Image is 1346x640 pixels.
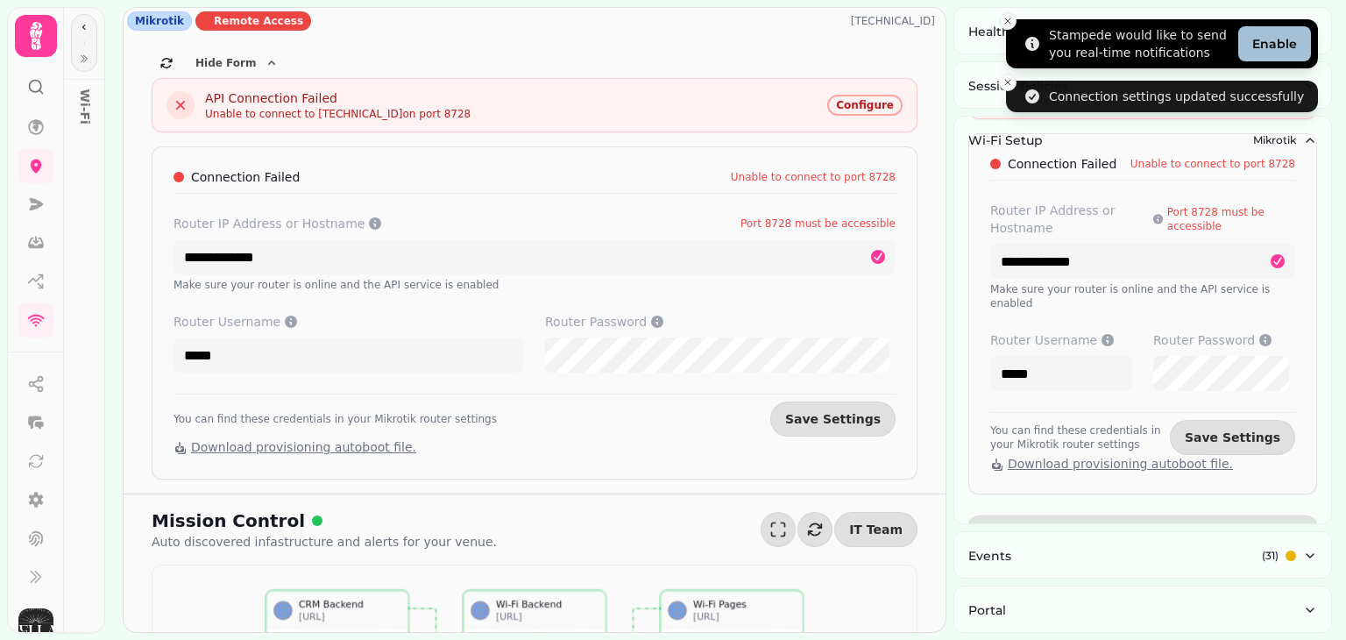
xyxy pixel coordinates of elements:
[851,14,942,28] p: [TECHNICAL_ID]
[299,598,401,610] div: CRM Backend
[205,107,471,121] div: Unable to connect to [TECHNICAL_ID] on port 8728
[174,313,524,331] label: Router Username
[968,77,1068,95] p: Session Policies
[188,53,286,74] button: Hide Form
[191,440,416,454] span: Download provisioning autoboot file.
[174,440,416,454] a: Download provisioning autoboot file.
[1167,205,1295,233] span: Port 8728 must be accessible
[1130,157,1295,171] div: Unable to connect to port 8728
[1253,133,1296,147] p: Mikrotik
[214,14,303,28] span: Remote Access
[990,202,1295,237] label: Router IP Address or Hostname
[1049,88,1304,105] div: Connection settings updated successfully
[174,278,896,292] p: Make sure your router is online and the API service is enabled
[152,508,305,533] span: Mission Control
[954,8,1331,55] button: Health Checks
[983,523,1137,547] h3: Recent Commands
[693,598,796,610] div: Wi-Fi Pages
[1238,26,1311,61] button: Enable
[1008,155,1116,173] span: Connection Failed
[954,117,1331,164] button: Wi-Fi SetupMikrotik
[836,100,894,110] span: Configure
[496,598,599,610] div: Wi-Fi Backend
[990,423,1170,452] div: You can find these credentials in your Mikrotik router settings
[174,412,497,426] div: You can find these credentials in your Mikrotik router settings
[834,512,917,547] button: IT Team
[954,532,1331,580] button: Events(31)
[1170,420,1295,455] button: Save Settings
[127,11,192,31] div: Mikrotik
[195,58,256,68] span: Hide Form
[152,533,497,551] p: Auto discovered infastructure and alerts for your venue.
[849,523,903,536] span: IT Team
[968,547,1011,565] p: Events
[174,215,896,232] label: Router IP Address or Hostname
[999,74,1017,91] button: Close toast
[990,331,1132,349] label: Router Username
[968,132,1043,149] p: Wi-Fi Setup
[968,601,1006,619] p: Portal
[205,89,471,107] div: API Connection Failed
[999,12,1017,30] button: Close toast
[740,217,896,231] span: Port 8728 must be accessible
[731,170,896,184] div: Unable to connect to port 8728
[1008,457,1233,471] span: Download provisioning autoboot file.
[693,610,796,622] div: [URL]
[968,23,1060,40] p: Health Checks
[770,402,896,437] button: Save Settings
[954,62,1331,110] button: Session Policies
[191,168,300,186] span: Connection Failed
[545,313,896,331] label: Router Password
[1049,26,1231,61] div: Stampede would like to send you real-time notifications
[990,282,1295,310] p: Make sure your router is online and the API service is enabled
[69,75,101,117] p: Wi-Fi
[990,457,1233,471] a: Download provisioning autoboot file.
[785,413,881,425] span: Save Settings
[496,610,599,622] div: [URL]
[1153,331,1295,349] label: Router Password
[954,587,1331,634] button: Portal
[827,95,903,116] button: Configure
[299,610,401,622] div: [URL]
[1185,431,1280,444] span: Save Settings
[1262,549,1279,563] p: ( 31 )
